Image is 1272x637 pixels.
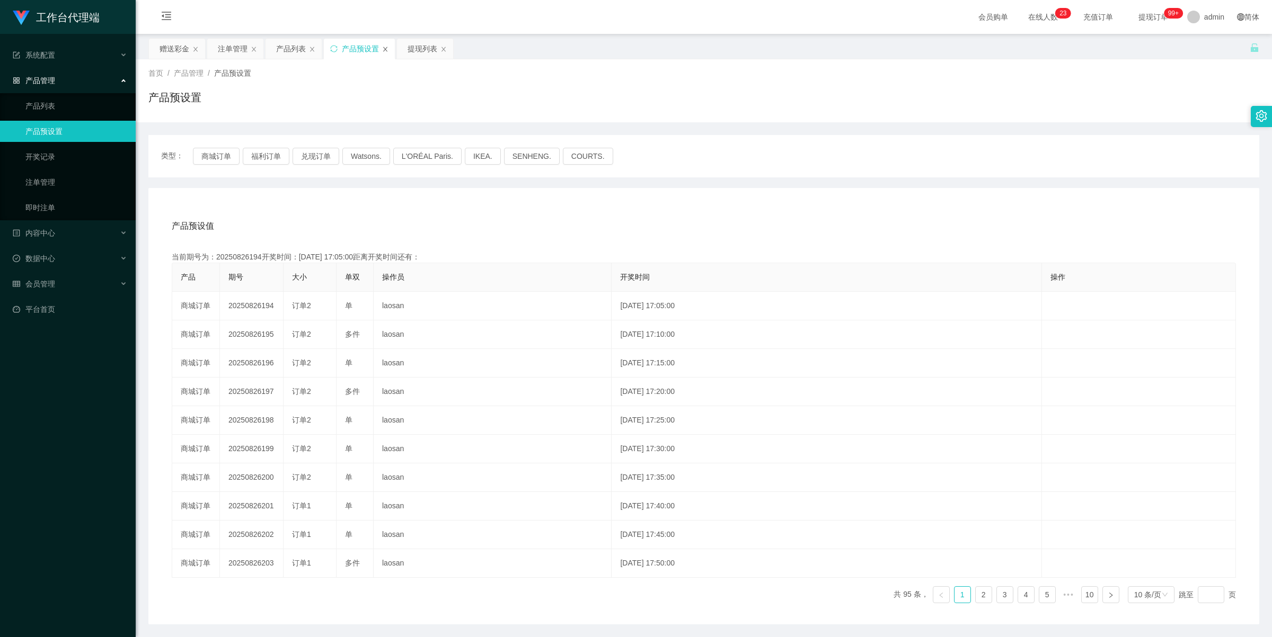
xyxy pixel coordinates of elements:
[220,406,284,435] td: 20250826198
[161,148,193,165] span: 类型：
[292,330,311,338] span: 订单2
[220,492,284,521] td: 20250826201
[1055,8,1071,19] sup: 23
[612,463,1042,492] td: [DATE] 17:35:00
[172,349,220,378] td: 商城订单
[393,148,462,165] button: L'ORÉAL Paris.
[933,586,950,603] li: 上一页
[25,197,127,218] a: 即时注单
[181,273,196,281] span: 产品
[374,521,612,549] td: laosan
[440,46,447,52] i: 图标: close
[1060,586,1077,603] span: •••
[148,1,184,34] i: 图标: menu-fold
[167,69,170,77] span: /
[345,444,352,453] span: 单
[243,148,289,165] button: 福利订单
[374,463,612,492] td: laosan
[345,559,360,567] span: 多件
[374,292,612,320] td: laosan
[1162,591,1168,599] i: 图标: down
[1179,586,1236,603] div: 跳至 页
[1018,587,1034,603] a: 4
[1082,587,1098,603] a: 10
[172,320,220,349] td: 商城订单
[330,45,338,52] i: 图标: sync
[612,406,1042,435] td: [DATE] 17:25:00
[220,463,284,492] td: 20250826200
[292,387,311,396] span: 订单2
[13,280,20,288] i: 图标: table
[220,349,284,378] td: 20250826196
[1250,43,1259,52] i: 图标: unlock
[1078,13,1118,21] span: 充值订单
[976,587,992,603] a: 2
[1059,8,1063,19] p: 2
[345,301,352,310] span: 单
[345,416,352,424] span: 单
[13,255,20,262] i: 图标: check-circle-o
[382,46,388,52] i: 图标: close
[220,549,284,578] td: 20250826203
[374,378,612,406] td: laosan
[1081,586,1098,603] li: 10
[214,69,251,77] span: 产品预设置
[620,273,650,281] span: 开奖时间
[13,76,55,85] span: 产品管理
[172,292,220,320] td: 商城订单
[345,330,360,338] span: 多件
[345,273,360,281] span: 单双
[36,1,100,34] h1: 工作台代理端
[25,172,127,193] a: 注单管理
[612,378,1042,406] td: [DATE] 17:20:00
[1063,8,1067,19] p: 3
[612,435,1042,463] td: [DATE] 17:30:00
[938,592,944,598] i: 图标: left
[465,148,501,165] button: IKEA.
[172,492,220,521] td: 商城订单
[292,501,311,510] span: 订单1
[292,301,311,310] span: 订单2
[292,273,307,281] span: 大小
[975,586,992,603] li: 2
[160,39,189,59] div: 赠送彩金
[292,416,311,424] span: 订单2
[292,559,311,567] span: 订单1
[25,95,127,116] a: 产品列表
[382,273,404,281] span: 操作员
[563,148,613,165] button: COURTS.
[1164,8,1183,19] sup: 985
[13,51,20,59] i: 图标: form
[1256,110,1267,122] i: 图标: setting
[292,473,311,481] span: 订单2
[13,11,30,25] img: logo.9652507e.png
[172,406,220,435] td: 商城订单
[148,89,201,105] h1: 产品预设置
[13,254,55,263] span: 数据中心
[220,435,284,463] td: 20250826199
[374,349,612,378] td: laosan
[612,292,1042,320] td: [DATE] 17:05:00
[13,77,20,84] i: 图标: appstore-o
[13,229,20,237] i: 图标: profile
[309,46,315,52] i: 图标: close
[172,463,220,492] td: 商城订单
[345,501,352,510] span: 单
[1039,587,1055,603] a: 5
[374,435,612,463] td: laosan
[612,521,1042,549] td: [DATE] 17:45:00
[996,586,1013,603] li: 3
[220,320,284,349] td: 20250826195
[374,492,612,521] td: laosan
[345,358,352,367] span: 单
[345,387,360,396] span: 多件
[218,39,248,59] div: 注单管理
[342,148,390,165] button: Watsons.
[193,148,240,165] button: 商城订单
[612,320,1042,349] td: [DATE] 17:10:00
[148,69,163,77] span: 首页
[292,358,311,367] span: 订单2
[220,292,284,320] td: 20250826194
[13,229,55,237] span: 内容中心
[345,473,352,481] span: 单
